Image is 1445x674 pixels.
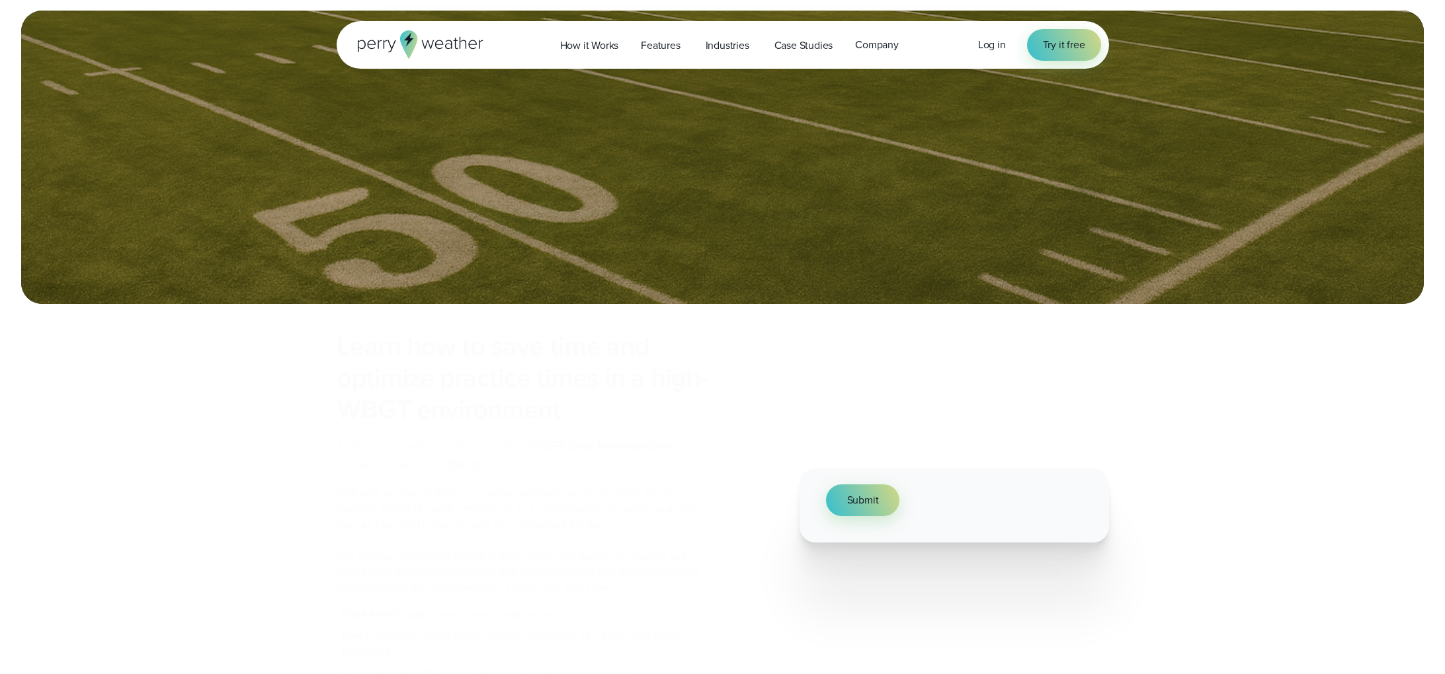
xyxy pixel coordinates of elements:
span: Log in [978,37,1006,52]
a: Try it free [1027,29,1101,61]
span: Submit [847,492,879,508]
span: Company [855,37,899,53]
span: Industries [706,38,749,54]
span: How it Works [560,38,619,54]
a: Case Studies [763,32,845,59]
a: How it Works [549,32,630,59]
span: Features [641,38,680,54]
span: Case Studies [774,38,833,54]
span: Try it free [1043,37,1085,53]
a: Log in [978,37,1006,53]
button: Submit [826,484,900,516]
